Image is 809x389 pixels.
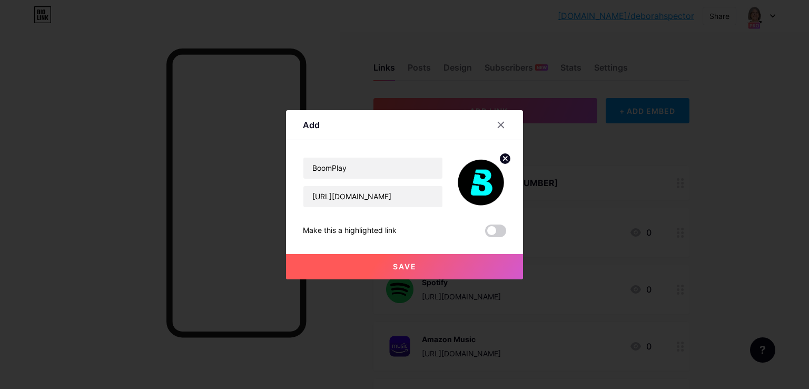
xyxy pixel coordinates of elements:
[393,262,417,271] span: Save
[303,119,320,131] div: Add
[303,225,397,237] div: Make this a highlighted link
[303,158,442,179] input: Title
[286,254,523,279] button: Save
[456,157,506,208] img: link_thumbnail
[303,186,442,207] input: URL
